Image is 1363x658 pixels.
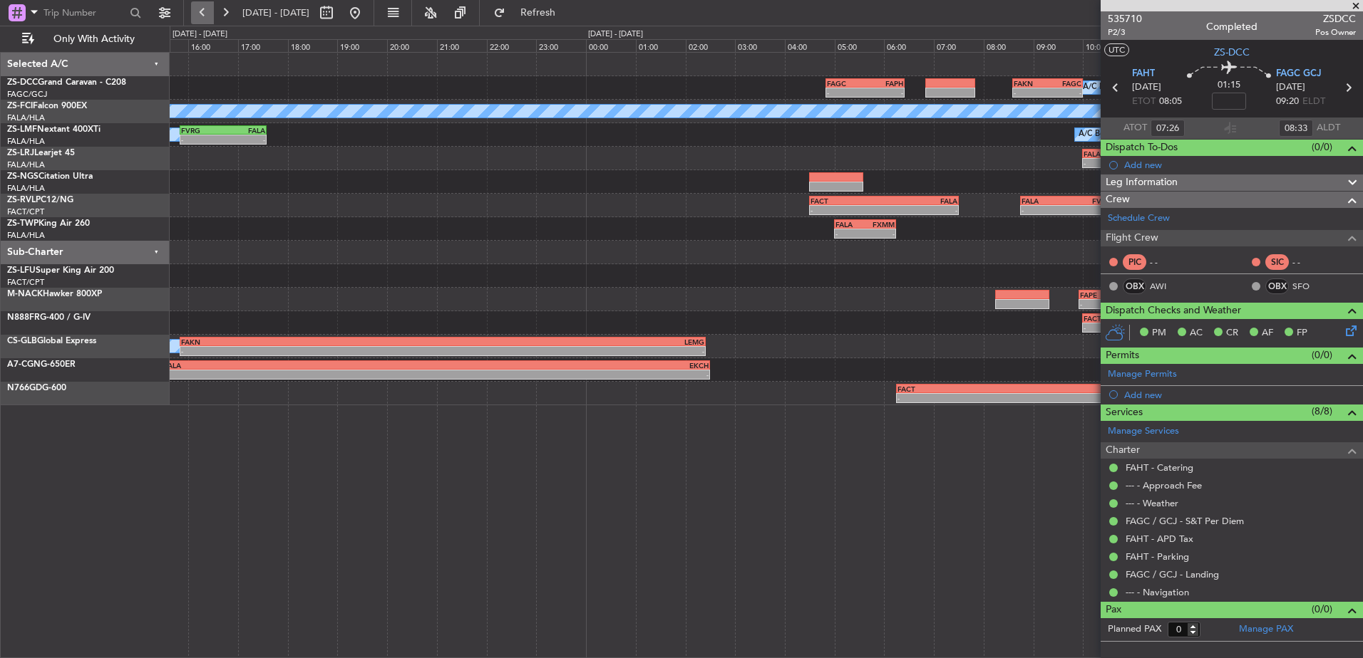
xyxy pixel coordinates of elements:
a: A7-CGNG-650ER [7,360,76,369]
div: FVJN [1066,197,1110,205]
div: Add new [1124,389,1356,401]
a: Schedule Crew [1108,211,1170,226]
a: FAHT - Catering [1126,461,1193,474]
span: A7-CGN [7,360,41,369]
div: - [1066,206,1110,214]
div: - [811,206,884,214]
div: - [1084,159,1188,167]
div: 19:00 [337,39,387,52]
div: FAGC [1047,79,1081,88]
span: [DATE] - [DATE] [242,6,309,19]
span: 09:20 [1276,95,1299,109]
a: FALA/HLA [7,136,45,147]
label: Planned PAX [1108,622,1161,637]
a: Manage PAX [1239,622,1293,637]
div: FACT [1084,314,1128,323]
div: OBX [1265,278,1289,294]
div: 17:00 [238,39,288,52]
span: M-NACK [7,290,43,298]
div: [DATE] - [DATE] [173,28,227,41]
span: PM [1152,326,1166,340]
div: 07:00 [934,39,984,52]
div: - [223,135,265,144]
a: ZS-LMFNextant 400XTi [7,125,101,134]
span: N766GD [7,384,42,392]
span: CS-GLB [7,337,37,345]
div: - [865,88,903,97]
div: 09:00 [1034,39,1084,52]
a: SFO [1292,280,1325,293]
div: SIC [1265,254,1289,270]
div: 22:00 [487,39,537,52]
div: - [827,88,865,97]
a: FALA/HLA [7,160,45,170]
div: - [1014,88,1048,97]
span: Charter [1106,442,1140,459]
span: [DATE] [1276,80,1305,95]
span: FP [1297,326,1307,340]
span: 535710 [1108,11,1142,26]
span: AF [1262,326,1273,340]
span: Leg Information [1106,174,1178,191]
a: ZS-RVLPC12/NG [7,196,73,204]
a: AWI [1150,280,1182,293]
div: 21:00 [437,39,487,52]
div: EKCH [436,361,709,370]
div: LEMG [443,338,704,346]
a: FAHT - APD Tax [1126,533,1193,545]
span: CR [1226,326,1238,340]
div: FALA [1084,150,1188,158]
span: ZS-FCI [7,102,33,110]
span: Pax [1106,602,1121,618]
div: 02:00 [686,39,736,52]
div: - [181,347,443,355]
a: ZS-LRJLearjet 45 [7,149,75,157]
span: Refresh [508,8,568,18]
a: FAGC / GCJ - S&T Per Diem [1126,515,1244,527]
span: (0/0) [1312,602,1332,617]
button: Only With Activity [16,28,155,51]
span: P2/3 [1108,26,1142,38]
div: - [436,370,709,379]
span: ZS-TWP [7,219,38,228]
span: Flight Crew [1106,230,1158,246]
div: 08:00 [984,39,1034,52]
button: Refresh [487,1,572,24]
a: --- - Approach Fee [1126,479,1202,491]
div: Completed [1206,19,1257,34]
div: 04:00 [785,39,835,52]
div: 00:00 [586,39,636,52]
span: ATOT [1123,121,1147,135]
a: FAHT - Parking [1126,550,1189,563]
div: PIC [1123,254,1146,270]
div: FALA [1022,197,1066,205]
div: - - [1292,256,1325,268]
span: ZS-LFU [7,266,36,275]
div: - [835,229,865,238]
div: - [443,347,704,355]
div: FAPH [865,79,903,88]
a: FALA/HLA [7,230,45,241]
div: FVRG [181,126,223,135]
div: 06:00 [884,39,934,52]
div: 16:00 [188,39,238,52]
a: --- - Navigation [1126,586,1189,598]
span: ZS-LMF [7,125,37,134]
input: Trip Number [43,2,125,23]
span: Permits [1106,348,1139,364]
a: ZS-FCIFalcon 900EX [7,102,87,110]
input: --:-- [1151,120,1185,137]
div: - [1084,323,1128,332]
div: 20:00 [387,39,437,52]
input: --:-- [1279,120,1313,137]
span: (8/8) [1312,404,1332,419]
div: OBX [1123,278,1146,294]
div: FALA [223,126,265,135]
div: - [865,229,895,238]
a: ZS-NGSCitation Ultra [7,172,93,181]
a: ZS-DCCGrand Caravan - C208 [7,78,126,87]
span: ZS-NGS [7,172,38,181]
span: Pos Owner [1315,26,1356,38]
div: 18:00 [288,39,338,52]
span: FAHT [1132,67,1155,81]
